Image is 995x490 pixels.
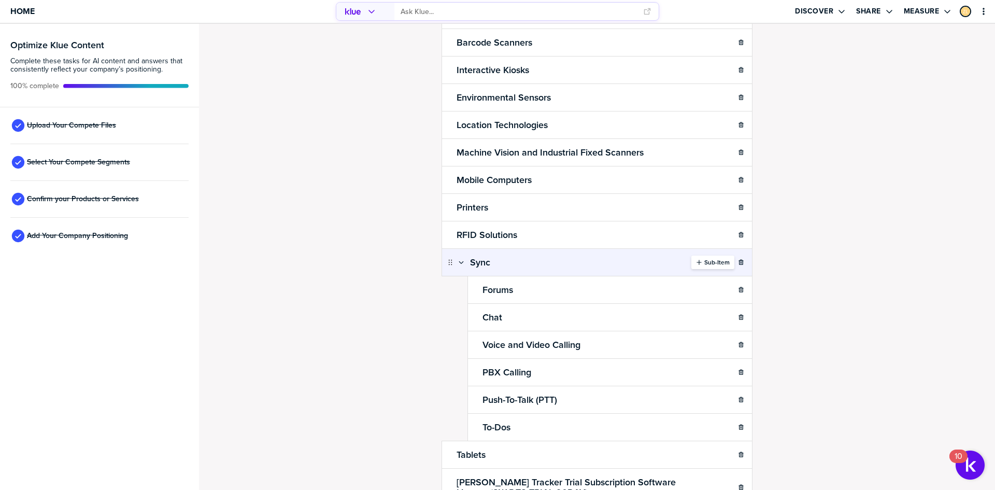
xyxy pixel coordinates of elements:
[955,456,962,470] div: 10
[454,228,519,242] h2: RFID Solutions
[959,5,972,18] a: Edit Profile
[27,232,128,240] span: Add Your Company Positioning
[10,57,189,74] span: Complete these tasks for AI content and answers that consistently reflect your company’s position...
[442,138,752,166] li: Machine Vision and Industrial Fixed Scanners
[442,303,752,331] li: Chat
[480,283,515,297] h2: Forums
[442,111,752,139] li: Location Technologies
[442,221,752,249] li: RFID Solutions
[795,7,833,16] label: Discover
[27,158,130,166] span: Select Your Compete Segments
[401,3,637,20] input: Ask Klue...
[27,121,116,130] span: Upload Your Compete Files
[454,118,550,132] h2: Location Technologies
[442,83,752,111] li: Environmental Sensors
[10,40,189,50] h3: Optimize Klue Content
[442,358,752,386] li: PBX Calling
[704,258,730,267] label: Sub-Item
[468,255,492,270] h2: Sync
[454,90,553,105] h2: Environmental Sensors
[442,56,752,84] li: Interactive Kiosks
[442,29,752,57] li: Barcode Scanners
[442,441,752,469] li: Tablets
[27,195,139,203] span: Confirm your Products or Services
[454,145,646,160] h2: Machine Vision and Industrial Fixed Scanners
[691,256,734,269] button: Sub-Item
[480,420,513,435] h2: To-Dos
[480,338,582,352] h2: Voice and Video Calling
[454,63,531,77] h2: Interactive Kiosks
[442,248,752,276] li: SyncSub-Item
[856,7,881,16] label: Share
[961,7,970,16] img: da13526ef7e7ede2cf28389470c3c61c-sml.png
[442,166,752,194] li: Mobile Computers
[904,7,940,16] label: Measure
[442,193,752,221] li: Printers
[480,365,533,380] h2: PBX Calling
[442,386,752,414] li: Push-To-Talk (PTT)
[480,393,559,407] h2: Push-To-Talk (PTT)
[454,447,488,462] h2: Tablets
[454,200,490,215] h2: Printers
[442,276,752,304] li: Forums
[454,173,534,187] h2: Mobile Computers
[956,451,985,480] button: Open Resource Center, 10 new notifications
[960,6,971,17] div: Zev Lewis
[10,7,35,16] span: Home
[480,310,504,325] h2: Chat
[10,82,59,90] span: Active
[442,331,752,359] li: Voice and Video Calling
[442,413,752,441] li: To-Dos
[454,35,534,50] h2: Barcode Scanners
